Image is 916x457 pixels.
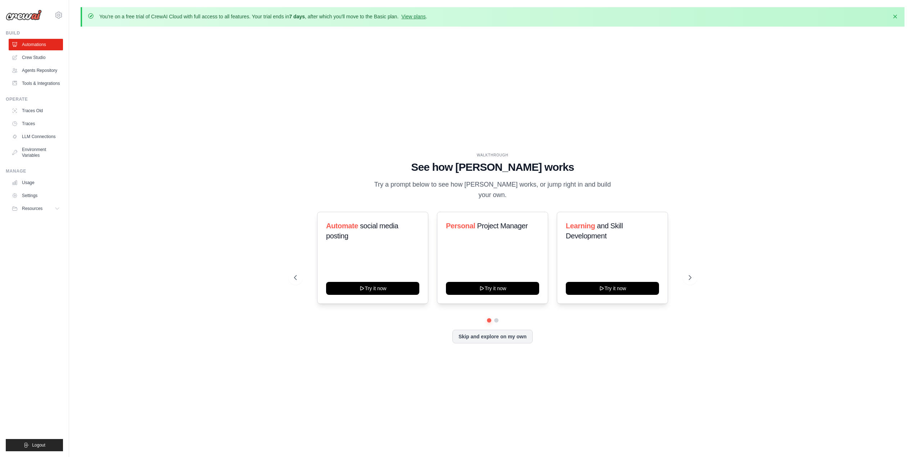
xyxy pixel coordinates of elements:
[477,222,528,230] span: Project Manager
[9,65,63,76] a: Agents Repository
[9,131,63,142] a: LLM Connections
[9,144,63,161] a: Environment Variables
[9,190,63,201] a: Settings
[294,152,691,158] div: WALKTHROUGH
[401,14,425,19] a: View plans
[9,52,63,63] a: Crew Studio
[452,330,533,343] button: Skip and explore on my own
[294,161,691,174] h1: See how [PERSON_NAME] works
[566,282,659,295] button: Try it now
[6,96,63,102] div: Operate
[326,282,419,295] button: Try it now
[6,30,63,36] div: Build
[566,222,595,230] span: Learning
[9,118,63,129] a: Traces
[9,78,63,89] a: Tools & Integrations
[22,206,42,211] span: Resources
[32,442,45,448] span: Logout
[372,179,614,201] p: Try a prompt below to see how [PERSON_NAME] works, or jump right in and build your own.
[6,168,63,174] div: Manage
[9,177,63,188] a: Usage
[9,39,63,50] a: Automations
[9,105,63,116] a: Traces Old
[289,14,305,19] strong: 7 days
[99,13,427,20] p: You're on a free trial of CrewAI Cloud with full access to all features. Your trial ends in , aft...
[9,203,63,214] button: Resources
[326,222,398,240] span: social media posting
[6,439,63,451] button: Logout
[446,222,475,230] span: Personal
[446,282,539,295] button: Try it now
[326,222,358,230] span: Automate
[6,10,42,20] img: Logo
